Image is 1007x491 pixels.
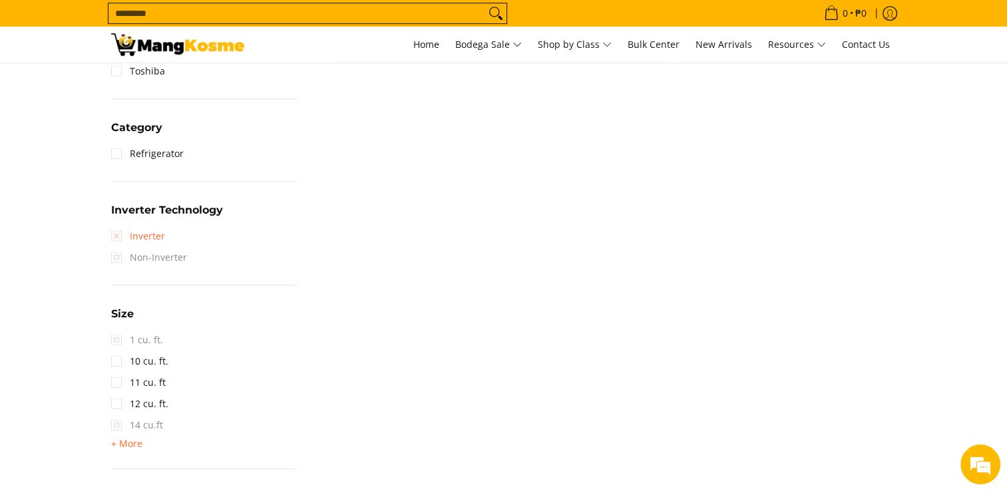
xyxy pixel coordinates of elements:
[111,122,162,133] span: Category
[7,339,254,386] textarea: Type your message and click 'Submit'
[853,9,869,18] span: ₱0
[195,386,242,404] em: Submit
[689,27,759,63] a: New Arrivals
[485,3,506,23] button: Search
[111,372,166,393] a: 11 cu. ft
[841,9,850,18] span: 0
[69,75,224,92] div: Leave a message
[111,122,162,143] summary: Open
[111,33,244,56] img: Bodega Sale Refrigerator l Mang Kosme: Home Appliances Warehouse Sale
[768,37,826,53] span: Resources
[111,436,142,452] summary: Open
[111,247,187,268] span: Non-Inverter
[111,438,142,449] span: + More
[111,393,168,414] a: 12 cu. ft.
[111,143,184,164] a: Refrigerator
[628,38,680,51] span: Bulk Center
[111,329,163,351] span: 1 cu. ft.
[111,226,165,247] a: Inverter
[820,6,871,21] span: •
[449,27,528,63] a: Bodega Sale
[111,309,134,329] summary: Open
[258,27,897,63] nav: Main Menu
[538,37,612,53] span: Shop by Class
[111,205,223,216] span: Inverter Technology
[531,27,618,63] a: Shop by Class
[407,27,446,63] a: Home
[621,27,686,63] a: Bulk Center
[842,38,890,51] span: Contact Us
[413,38,439,51] span: Home
[111,351,168,372] a: 10 cu. ft.
[111,309,134,319] span: Size
[111,205,223,226] summary: Open
[835,27,897,63] a: Contact Us
[761,27,833,63] a: Resources
[111,61,165,82] a: Toshiba
[696,38,752,51] span: New Arrivals
[455,37,522,53] span: Bodega Sale
[28,156,232,290] span: We are offline. Please leave us a message.
[111,414,163,436] span: 14 cu.ft
[218,7,250,39] div: Minimize live chat window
